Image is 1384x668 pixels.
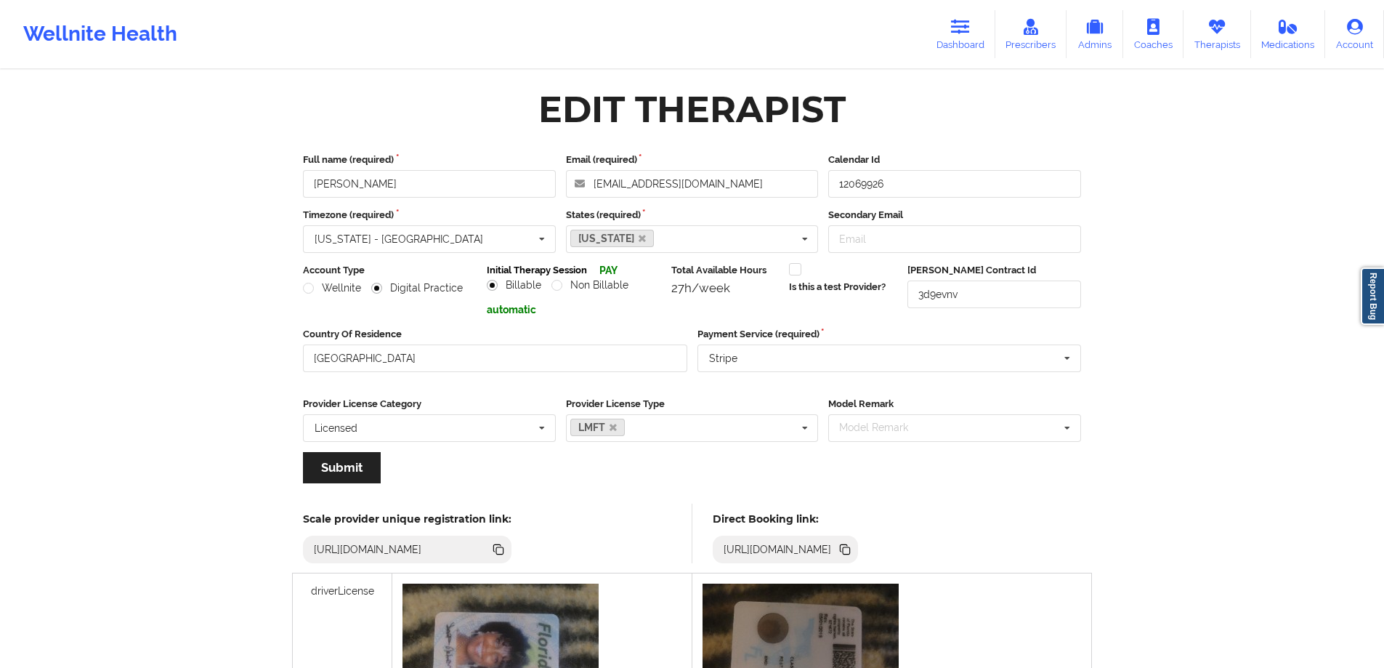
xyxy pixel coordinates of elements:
[487,302,660,317] p: automatic
[789,280,886,294] label: Is this a test Provider?
[371,282,463,294] label: Digital Practice
[303,327,687,342] label: Country Of Residence
[828,225,1081,253] input: Email
[315,423,357,433] div: Licensed
[995,10,1067,58] a: Prescribers
[303,208,556,222] label: Timezone (required)
[566,153,819,167] label: Email (required)
[487,279,541,291] label: Billable
[315,234,483,244] div: [US_STATE] - [GEOGRAPHIC_DATA]
[303,452,381,483] button: Submit
[1183,10,1251,58] a: Therapists
[709,353,737,363] div: Stripe
[566,170,819,198] input: Email address
[926,10,995,58] a: Dashboard
[828,208,1081,222] label: Secondary Email
[566,397,819,411] label: Provider License Type
[828,170,1081,198] input: Calendar Id
[303,397,556,411] label: Provider License Category
[907,263,1081,278] label: [PERSON_NAME] Contract Id
[303,263,477,278] label: Account Type
[303,282,361,294] label: Wellnite
[599,263,618,278] p: PAY
[308,542,428,557] div: [URL][DOMAIN_NAME]
[828,397,1081,411] label: Model Remark
[1123,10,1183,58] a: Coaches
[566,208,819,222] label: States (required)
[487,263,587,278] label: Initial Therapy Session
[671,281,779,295] div: 27h/week
[828,153,1081,167] label: Calendar Id
[1067,10,1123,58] a: Admins
[697,327,1082,342] label: Payment Service (required)
[907,281,1081,308] input: Deel Contract Id
[551,279,628,291] label: Non Billable
[303,170,556,198] input: Full name
[303,153,556,167] label: Full name (required)
[570,419,626,436] a: LMFT
[718,542,838,557] div: [URL][DOMAIN_NAME]
[1361,267,1384,325] a: Report Bug
[671,263,779,278] label: Total Available Hours
[1325,10,1384,58] a: Account
[835,419,929,436] div: Model Remark
[538,86,846,132] div: Edit Therapist
[1251,10,1326,58] a: Medications
[570,230,655,247] a: [US_STATE]
[713,512,859,526] h5: Direct Booking link:
[303,512,511,526] h5: Scale provider unique registration link:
